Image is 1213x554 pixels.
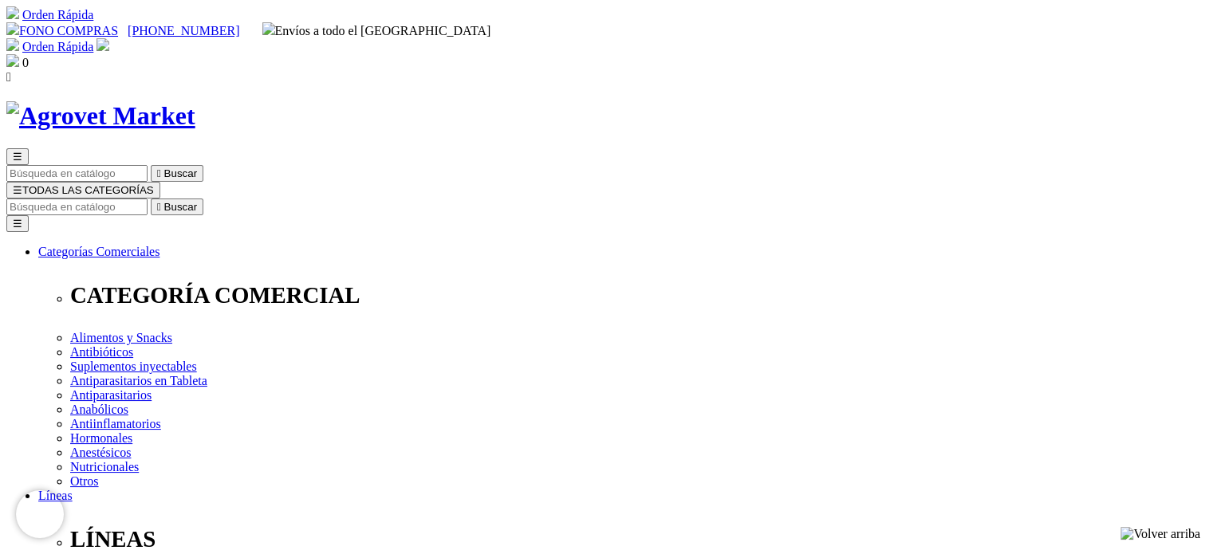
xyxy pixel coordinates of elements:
span: ☰ [13,184,22,196]
a: Antiparasitarios en Tableta [70,374,207,387]
a: Anestésicos [70,446,131,459]
a: Orden Rápida [22,8,93,22]
button:  Buscar [151,165,203,182]
input: Buscar [6,165,148,182]
p: LÍNEAS [70,526,1207,552]
img: shopping-cart.svg [6,6,19,19]
button: ☰TODAS LAS CATEGORÍAS [6,182,160,198]
span: Envíos a todo el [GEOGRAPHIC_DATA] [262,24,491,37]
button: ☰ [6,148,29,165]
a: Antiparasitarios [70,388,152,402]
a: Antiinflamatorios [70,417,161,430]
a: Acceda a su cuenta de cliente [96,40,109,53]
a: [PHONE_NUMBER] [128,24,239,37]
a: Otros [70,474,99,488]
img: user.svg [96,38,109,51]
span: Buscar [164,201,197,213]
iframe: Brevo live chat [16,490,64,538]
a: Antibióticos [70,345,133,359]
img: shopping-cart.svg [6,38,19,51]
span: 0 [22,56,29,69]
a: Anabólicos [70,403,128,416]
img: phone.svg [6,22,19,35]
img: delivery-truck.svg [262,22,275,35]
input: Buscar [6,198,148,215]
a: Suplementos inyectables [70,360,197,373]
i:  [157,167,161,179]
a: Orden Rápida [22,40,93,53]
button:  Buscar [151,198,203,215]
img: Volver arriba [1120,527,1200,541]
a: Categorías Comerciales [38,245,160,258]
p: CATEGORÍA COMERCIAL [70,282,1207,308]
i:  [157,201,161,213]
a: Hormonales [70,431,132,445]
a: Líneas [38,489,73,502]
span: ☰ [13,151,22,163]
button: ☰ [6,215,29,232]
a: Nutricionales [70,460,139,473]
a: FONO COMPRAS [6,24,118,37]
i:  [6,70,11,84]
a: Alimentos y Snacks [70,331,172,344]
span: Buscar [164,167,197,179]
img: Agrovet Market [6,101,195,131]
img: shopping-bag.svg [6,54,19,67]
